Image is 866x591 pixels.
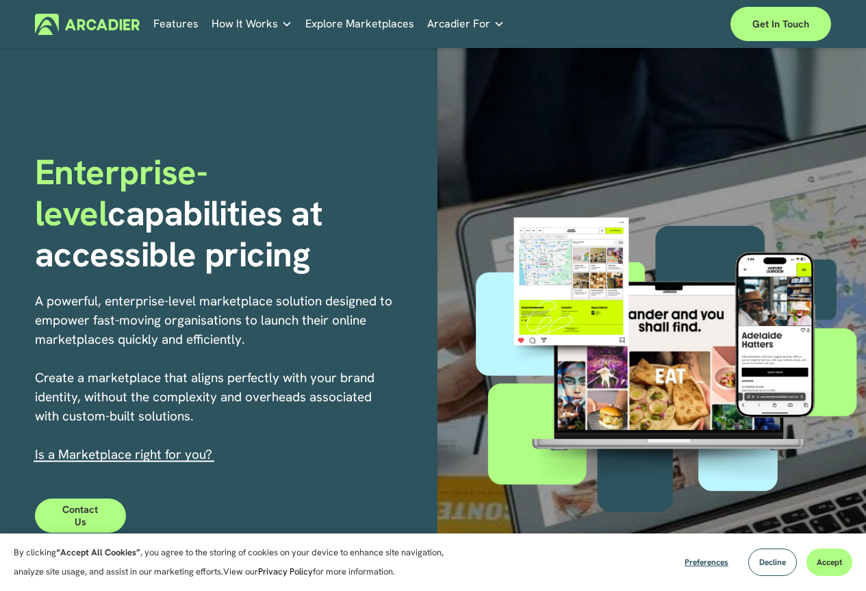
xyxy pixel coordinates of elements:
a: s a Marketplace right for you? [38,446,212,463]
button: Accept [806,549,852,576]
a: Features [153,14,199,35]
span: How It Works [212,14,278,34]
span: Arcadier For [427,14,490,34]
span: Accept [817,557,842,568]
p: By clicking , you agree to the storing of cookies on your device to enhance site navigation, anal... [14,543,459,581]
strong: “Accept All Cookies” [56,546,140,558]
button: Decline [748,549,797,576]
a: Contact Us [35,499,126,533]
a: Privacy Policy [258,566,313,577]
a: folder dropdown [427,14,505,35]
span: Decline [759,557,786,568]
a: folder dropdown [212,14,292,35]
a: Explore Marketplaces [305,14,414,35]
span: Preferences [685,557,728,568]
span: Enterprise-level [35,149,207,236]
img: Arcadier [35,14,140,35]
button: Preferences [674,549,739,576]
a: Get in touch [730,7,831,41]
p: A powerful, enterprise-level marketplace solution designed to empower fast-moving organisations t... [35,292,395,464]
span: I [35,446,212,463]
strong: capabilities at accessible pricing [35,190,331,277]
